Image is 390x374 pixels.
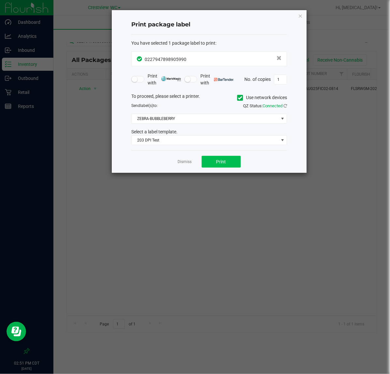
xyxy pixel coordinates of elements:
span: ZEBRA-BUBBLEBERRY [132,114,279,123]
img: bartender.png [214,78,234,81]
span: Print with [200,73,234,86]
span: 0227947898905990 [145,57,186,62]
div: To proceed, please select a printer. [126,93,292,103]
button: Print [202,156,241,168]
a: Dismiss [178,159,192,165]
span: Send to: [131,103,158,108]
span: Print with [148,73,181,86]
img: mark_magic_cybra.png [161,76,181,81]
span: QZ Status: [243,103,287,108]
h4: Print package label [131,21,287,29]
span: No. of copies [244,76,271,82]
div: : [131,40,287,47]
div: Select a label template. [126,128,292,135]
span: Connected [263,103,282,108]
span: 203 DPI Test [132,136,279,145]
span: Print [216,159,226,164]
span: You have selected 1 package label to print [131,40,215,46]
span: label(s) [140,103,153,108]
label: Use network devices [237,94,287,101]
iframe: Resource center [7,322,26,341]
span: In Sync [137,55,143,62]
